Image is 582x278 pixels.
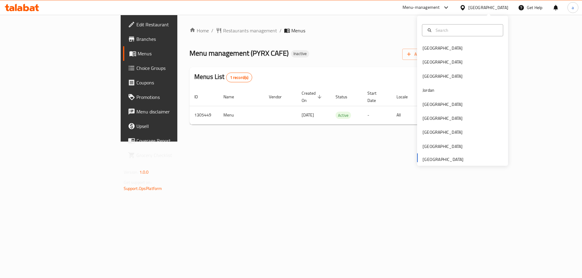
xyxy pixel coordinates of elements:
[223,27,277,34] span: Restaurants management
[226,75,252,80] span: 1 record(s)
[139,168,149,176] span: 1.0.0
[302,111,314,119] span: [DATE]
[219,106,264,124] td: Menu
[194,93,206,100] span: ID
[124,168,139,176] span: Version:
[123,32,218,46] a: Branches
[123,61,218,75] a: Choice Groups
[433,27,499,34] input: Search
[136,152,213,159] span: Grocery Checklist
[123,17,218,32] a: Edit Restaurant
[291,51,309,56] span: Inactive
[136,137,213,144] span: Coverage Report
[367,90,384,104] span: Start Date
[123,133,218,148] a: Coverage Report
[223,93,242,100] span: Name
[123,119,218,133] a: Upsell
[392,106,423,124] td: All
[423,115,463,122] div: [GEOGRAPHIC_DATA]
[136,108,213,115] span: Menu disclaimer
[124,178,152,186] span: Get support on:
[423,143,463,150] div: [GEOGRAPHIC_DATA]
[423,129,463,136] div: [GEOGRAPHIC_DATA]
[402,49,449,60] button: Add New Menu
[423,101,463,108] div: [GEOGRAPHIC_DATA]
[123,46,218,61] a: Menus
[136,123,213,130] span: Upsell
[189,46,289,60] span: Menu management ( PYRX CAFE )
[136,35,213,43] span: Branches
[291,27,305,34] span: Menus
[302,90,323,104] span: Created On
[468,4,508,11] div: [GEOGRAPHIC_DATA]
[136,93,213,101] span: Promotions
[123,104,218,119] a: Menu disclaimer
[123,90,218,104] a: Promotions
[124,185,162,192] a: Support.OpsPlatform
[291,50,309,57] div: Inactive
[138,50,213,57] span: Menus
[136,21,213,28] span: Edit Restaurant
[423,73,463,80] div: [GEOGRAPHIC_DATA]
[396,93,416,100] span: Locale
[572,4,574,11] span: a
[403,4,440,11] div: Menu-management
[136,79,213,86] span: Coupons
[226,73,253,82] div: Total records count
[423,87,434,93] div: Jordan
[194,72,252,82] h2: Menus List
[336,112,351,119] span: Active
[423,59,463,65] div: [GEOGRAPHIC_DATA]
[269,93,289,100] span: Vendor
[136,64,213,72] span: Choice Groups
[123,148,218,162] a: Grocery Checklist
[189,27,449,34] nav: breadcrumb
[363,106,392,124] td: -
[407,51,444,58] span: Add New Menu
[216,27,277,34] a: Restaurants management
[189,88,491,125] table: enhanced table
[423,45,463,51] div: [GEOGRAPHIC_DATA]
[123,75,218,90] a: Coupons
[279,27,282,34] li: /
[336,93,355,100] span: Status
